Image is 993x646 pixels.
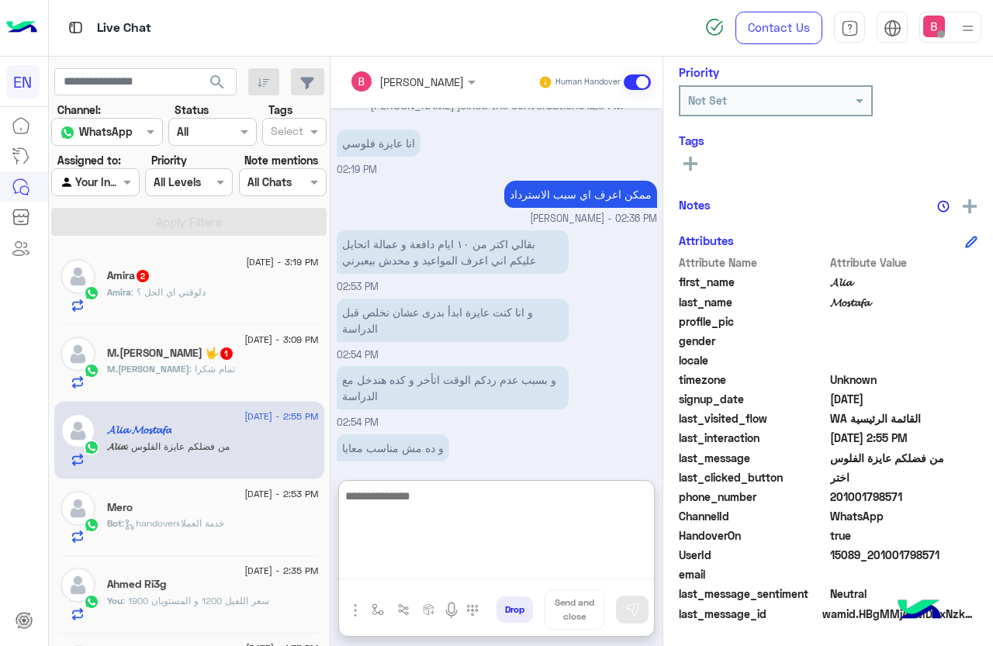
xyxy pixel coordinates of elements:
[679,313,827,330] span: profile_pic
[504,181,657,208] p: 24/8/2025, 2:36 PM
[423,603,435,616] img: create order
[830,294,978,310] span: 𝓜𝓸𝓼𝓽𝓪𝓯𝓪
[107,363,189,375] span: M.[PERSON_NAME]
[679,508,827,524] span: ChannelId
[679,606,819,622] span: last_message_id
[822,606,977,622] span: wamid.HBgMMjAxMDAxNzk4NTcxFQIAEhggNzdFOUYxOUMxNDBEQThFN0M2NUFBNkQ3RDk0Mzk4NDAA
[337,366,569,409] p: 24/8/2025, 2:54 PM
[679,586,827,602] span: last_message_sentiment
[679,198,711,212] h6: Notes
[841,19,859,37] img: tab
[937,200,950,212] img: notes
[545,589,604,630] button: Send and close
[268,123,303,143] div: Select
[61,413,95,448] img: defaultAdmin.png
[244,487,318,501] span: [DATE] - 2:53 PM
[107,440,126,452] span: 𝓐𝓵𝓲𝓪
[107,423,171,437] h5: 𝓐𝓵𝓲𝓪 𝓜𝓸𝓼𝓽𝓪𝓯𝓪
[830,450,978,466] span: من فضلكم عايزة الفلوس
[107,517,122,529] span: Bot
[830,508,978,524] span: 2
[892,584,946,638] img: hulul-logo.png
[175,102,209,118] label: Status
[679,566,827,582] span: email
[84,285,99,301] img: WhatsApp
[122,517,224,529] span: : handoverخدمة العملاء
[830,254,978,271] span: Attribute Value
[679,352,827,368] span: locale
[189,363,235,375] span: تمام شكرا
[337,299,569,342] p: 24/8/2025, 2:54 PM
[244,152,318,168] label: Note mentions
[679,391,827,407] span: signup_date
[830,410,978,427] span: WA القائمة الرئيسية
[246,255,318,269] span: [DATE] - 3:19 PM
[337,349,379,361] span: 02:54 PM
[679,333,827,349] span: gender
[61,259,95,294] img: defaultAdmin.png
[679,65,719,79] h6: Priority
[679,410,827,427] span: last_visited_flow
[679,133,977,147] h6: Tags
[830,430,978,446] span: 2025-08-24T11:55:23.557Z
[337,130,420,157] p: 24/8/2025, 2:19 PM
[830,391,978,407] span: 2025-08-23T18:24:40.941Z
[372,603,384,616] img: select flow
[705,18,724,36] img: spinner
[107,286,131,298] span: Amira
[51,208,327,236] button: Apply Filters
[84,363,99,378] img: WhatsApp
[6,65,40,98] div: EN
[679,233,734,247] h6: Attributes
[923,16,945,37] img: userImage
[679,489,827,505] span: phone_number
[337,164,377,175] span: 02:19 PM
[107,347,234,360] h5: M.A.Shokr 🤟
[834,12,865,44] a: tab
[151,152,187,168] label: Priority
[530,212,657,226] span: [PERSON_NAME] - 02:36 PM
[466,604,479,617] img: make a call
[679,547,827,563] span: UserId
[442,601,461,620] img: send voice note
[679,294,827,310] span: last_name
[244,564,318,578] span: [DATE] - 2:35 PM
[830,469,978,485] span: اختر
[61,337,95,371] img: defaultAdmin.png
[107,269,151,282] h5: Amira
[625,602,640,617] img: send message
[735,12,822,44] a: Contact Us
[679,469,827,485] span: last_clicked_button
[679,450,827,466] span: last_message
[126,440,230,452] span: من فضلكم عايزة الفلوس
[123,595,269,606] span: سعر اللفيل 1200 و المستويان 1900
[199,68,237,102] button: search
[830,352,978,368] span: null
[555,76,621,88] small: Human Handover
[107,595,123,606] span: You
[884,19,901,37] img: tab
[679,430,827,446] span: last_interaction
[268,102,292,118] label: Tags
[220,347,233,360] span: 1
[107,501,133,514] h5: Mero
[679,527,827,544] span: HandoverOn
[963,199,977,213] img: add
[244,409,318,423] span: [DATE] - 2:55 PM
[337,434,449,461] p: 24/8/2025, 2:54 PM
[208,73,227,92] span: search
[830,547,978,563] span: 15089_201001798571
[830,489,978,505] span: 201001798571
[337,416,379,428] span: 02:54 PM
[830,274,978,290] span: 𝓐𝓵𝓲𝓪
[830,586,978,602] span: 0
[137,270,149,282] span: 2
[830,527,978,544] span: true
[337,281,379,292] span: 02:53 PM
[679,371,827,388] span: timezone
[57,152,121,168] label: Assigned to:
[397,603,410,616] img: Trigger scenario
[830,333,978,349] span: null
[346,601,365,620] img: send attachment
[391,597,417,623] button: Trigger scenario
